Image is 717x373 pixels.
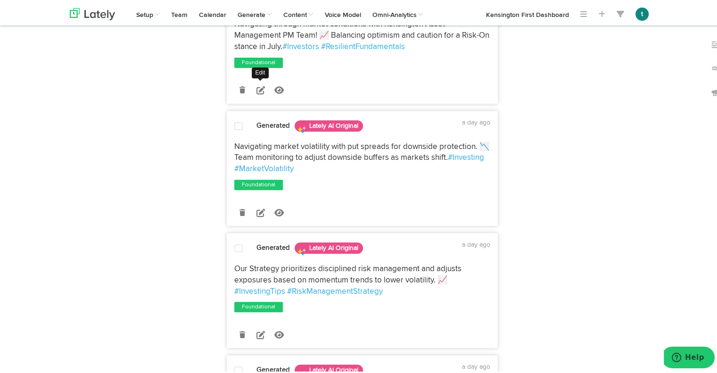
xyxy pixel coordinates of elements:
[635,6,649,19] button: t
[234,286,285,294] a: #InvestingTips
[297,123,306,133] img: sparkles.png
[321,41,405,49] a: #ResilientFundamentals
[295,118,363,130] span: Lately AI Original
[462,362,490,368] time: a day ago
[234,263,463,282] span: Our Strategy prioritizes disciplined risk management and adjusts exposures based on momentum tren...
[240,178,277,188] a: Foundational
[234,163,294,171] a: #MarketVolatility
[256,242,290,249] strong: Generated
[256,120,290,127] strong: Generated
[297,245,306,255] img: sparkles.png
[287,286,383,294] a: #RiskManagementStrategy
[462,117,490,124] time: a day ago
[252,66,269,76] div: Edit
[448,152,484,160] a: #Investing
[234,141,491,160] span: Navigating market volatility with put spreads for downside protection. 📉 Team monitoring to adjus...
[664,345,715,368] iframe: Opens a widget where you can find more information
[462,240,490,246] time: a day ago
[70,6,115,18] img: logo_lately_bg_light.svg
[240,56,277,66] a: Foundational
[282,41,319,49] a: #Investors
[295,240,363,252] span: Lately AI Original
[240,300,277,310] a: Foundational
[234,18,491,49] span: Navigating through market conditions with Kensington Asset Management PM Team! 📈 Balancing optimi...
[256,365,290,372] strong: Generated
